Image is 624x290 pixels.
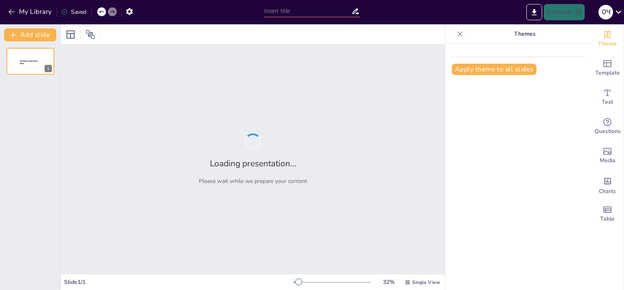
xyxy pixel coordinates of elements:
span: Position [85,30,95,39]
span: Theme [598,39,617,48]
div: Slide 1 / 1 [64,278,293,286]
button: Apply theme to all slides [452,64,536,75]
div: Saved [61,8,86,16]
div: Add images, graphics, shapes or video [591,141,624,170]
p: Please wait while we prepare your content [199,177,307,185]
span: Charts [599,187,616,196]
div: О Ч [598,5,613,19]
p: Themes [466,24,583,44]
button: О Ч [598,4,613,20]
span: Single View [412,279,440,286]
span: Table [600,215,615,223]
div: Add charts and graphs [591,170,624,200]
h2: Loading presentation... [210,158,296,169]
div: Add a table [591,200,624,229]
button: My Library [6,5,55,18]
div: 1 [45,65,52,72]
div: Add ready made slides [591,54,624,83]
span: Sendsteps presentation editor [20,60,38,64]
div: Get real-time input from your audience [591,112,624,141]
span: Questions [594,127,621,136]
span: Media [600,156,615,165]
div: Layout [64,28,77,41]
button: Export to PowerPoint [526,4,542,20]
div: 1 [6,48,54,75]
span: Template [595,69,620,77]
button: Present [544,4,584,20]
input: Insert title [264,5,352,17]
div: Change the overall theme [591,24,624,54]
button: Add slide [4,28,56,41]
span: Text [602,98,613,107]
div: 32 % [379,278,398,286]
div: Add text boxes [591,83,624,112]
